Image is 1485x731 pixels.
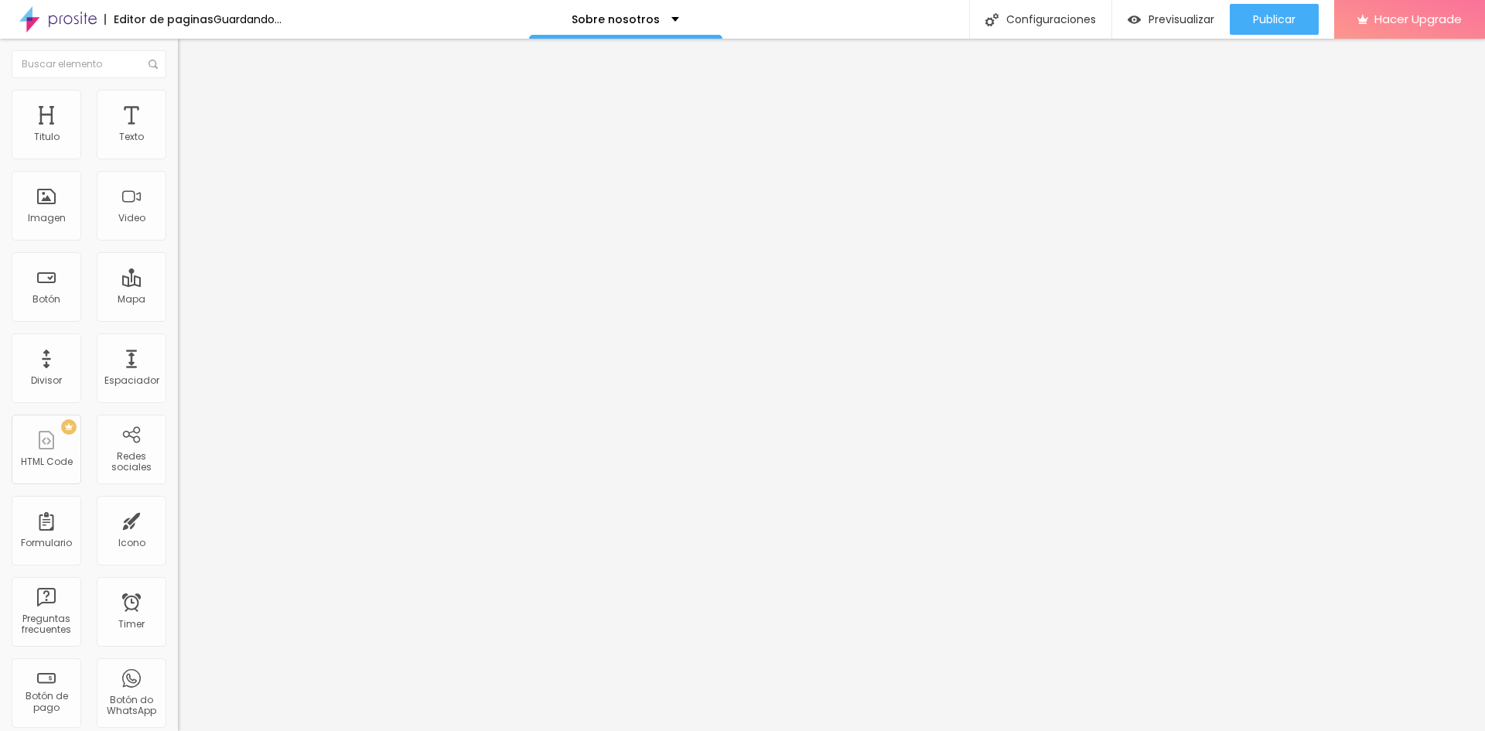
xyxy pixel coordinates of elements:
[34,132,60,142] div: Titulo
[119,132,144,142] div: Texto
[104,375,159,386] div: Espaciador
[21,538,72,548] div: Formulario
[1112,4,1230,35] button: Previsualizar
[1230,4,1319,35] button: Publicar
[148,60,158,69] img: Icone
[118,538,145,548] div: Icono
[15,691,77,713] div: Botón de pago
[1149,13,1214,26] span: Previsualizar
[1253,13,1296,26] span: Publicar
[28,213,66,224] div: Imagen
[12,50,166,78] input: Buscar elemento
[178,39,1485,731] iframe: Editor
[101,451,162,473] div: Redes sociales
[1374,12,1462,26] span: Hacer Upgrade
[985,13,999,26] img: Icone
[32,294,60,305] div: Botón
[213,14,282,25] div: Guardando...
[15,613,77,636] div: Preguntas frecuentes
[118,294,145,305] div: Mapa
[21,456,73,467] div: HTML Code
[118,619,145,630] div: Timer
[1128,13,1141,26] img: view-1.svg
[104,14,213,25] div: Editor de paginas
[101,695,162,717] div: Botón do WhatsApp
[31,375,62,386] div: Divisor
[118,213,145,224] div: Video
[572,14,660,25] p: Sobre nosotros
